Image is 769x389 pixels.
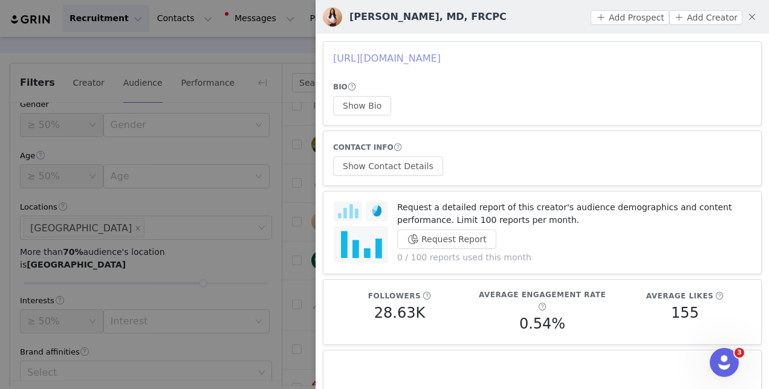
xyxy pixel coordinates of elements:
p: Request a detailed report of this creator's audience demographics and content performance. Limit ... [397,201,751,227]
span: BIO [333,83,348,91]
button: Add Creator [669,10,742,25]
h5: Average Engagement Rate [479,289,606,300]
iframe: Intercom live chat [710,348,739,377]
button: Request Report [397,230,496,249]
h5: 0.54% [519,313,565,335]
span: 3 [735,348,744,358]
img: audience-report.png [333,201,388,264]
h5: Average Likes [646,291,713,301]
button: Show Contact Details [333,156,443,176]
span: CONTACT INFO [333,143,394,152]
p: 0 / 100 reports used this month [397,251,751,264]
h5: 155 [671,302,699,324]
a: [URL][DOMAIN_NAME] [333,53,441,64]
img: v2 [323,7,342,27]
button: Add Prospect [591,10,669,25]
button: Show Bio [333,96,391,115]
h5: 28.63K [374,302,425,324]
h5: Followers [368,291,421,301]
h3: [PERSON_NAME], MD, FRCPC [349,10,507,24]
